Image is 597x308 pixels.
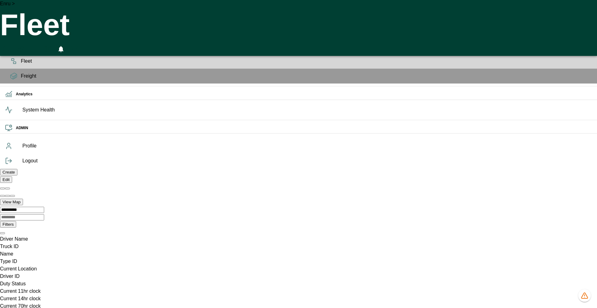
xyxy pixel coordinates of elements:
[22,142,592,150] span: Profile
[2,170,15,174] label: Create
[10,195,15,197] button: Zoom to fit
[2,222,14,227] label: Filters
[21,72,592,80] span: Freight
[16,91,592,97] h6: Analytics
[29,42,40,56] button: HomeTime Editor
[578,289,591,302] button: 1162 data issues
[42,42,53,56] button: Fullscreen
[5,188,10,189] button: Collapse all
[21,57,592,65] span: Fleet
[22,157,592,165] span: Logout
[22,106,592,114] span: System Health
[15,42,26,56] button: Manual Assignment
[2,177,10,182] label: Edit
[5,195,10,197] button: Zoom out
[2,200,21,204] label: View Map
[71,44,78,52] svg: Preferences
[16,125,592,131] h6: ADMIN
[69,42,80,53] button: Preferences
